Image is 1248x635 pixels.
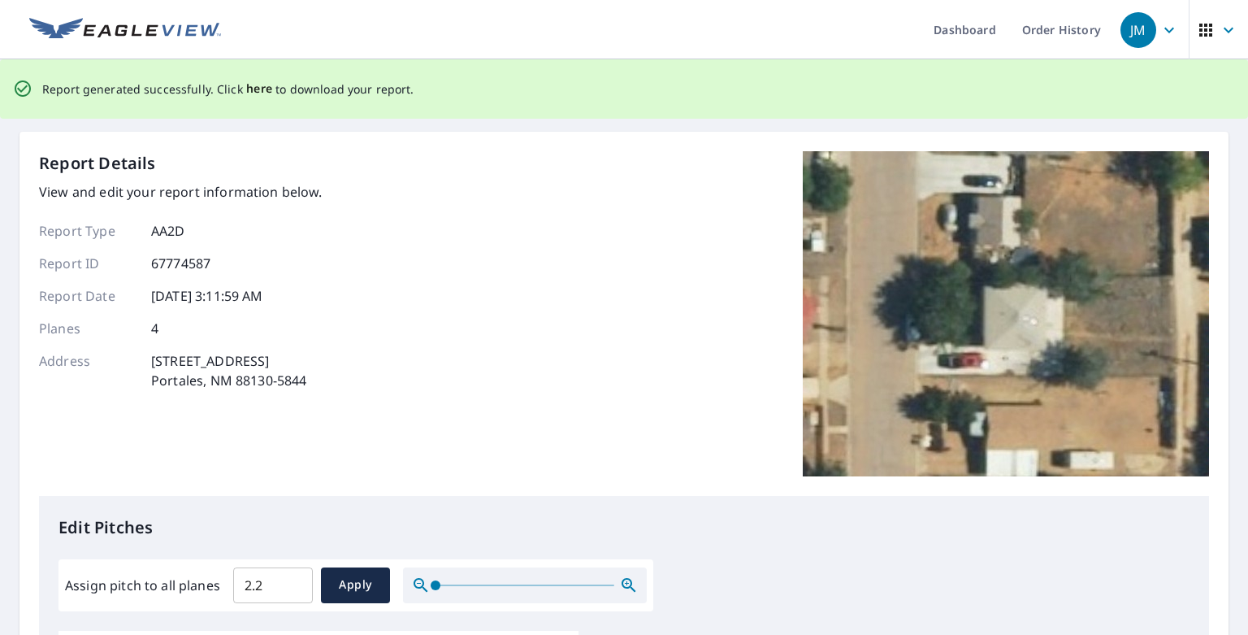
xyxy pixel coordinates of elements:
p: 67774587 [151,254,210,273]
div: JM [1120,12,1156,48]
p: Address [39,351,136,390]
p: [STREET_ADDRESS] Portales, NM 88130-5844 [151,351,306,390]
p: [DATE] 3:11:59 AM [151,286,263,306]
img: EV Logo [29,18,221,42]
button: here [246,79,273,99]
p: Edit Pitches [58,515,1189,540]
p: Report Details [39,151,156,176]
p: Report Date [39,286,136,306]
img: Top image [803,151,1209,476]
button: Apply [321,568,390,603]
p: View and edit your report information below. [39,182,323,202]
label: Assign pitch to all planes [65,576,220,595]
p: Report Type [39,221,136,241]
p: Report ID [39,254,136,273]
p: Planes [39,319,136,338]
span: Apply [334,575,377,595]
p: 4 [151,319,158,338]
input: 00.0 [233,563,313,608]
p: Report generated successfully. Click to download your report. [42,79,414,99]
p: AA2D [151,221,185,241]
